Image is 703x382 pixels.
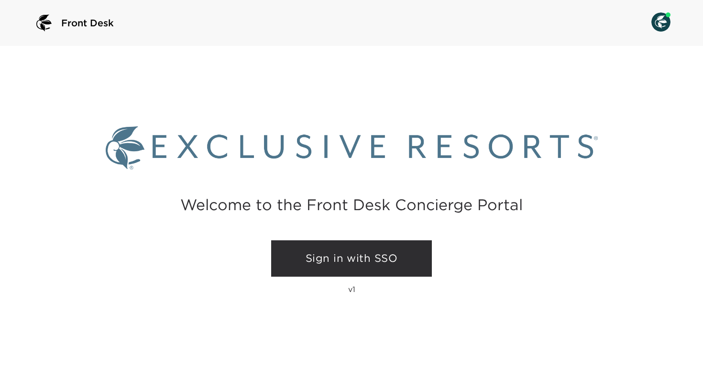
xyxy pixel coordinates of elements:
h2: Welcome to the Front Desk Concierge Portal [180,197,523,212]
p: v1 [348,284,355,294]
img: User [651,12,670,32]
span: Front Desk [61,16,114,30]
img: logo [33,11,55,34]
a: Sign in with SSO [271,240,432,277]
img: Exclusive Resorts logo [106,126,598,169]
